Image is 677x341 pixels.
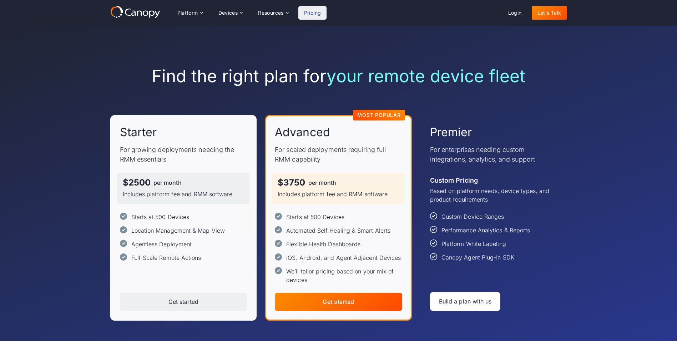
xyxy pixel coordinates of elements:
div: Starts at 500 Devices [286,213,344,221]
div: Full-Scale Remote Actions [131,253,201,262]
p: Includes platform fee and RMM software [278,190,399,198]
a: Login [502,6,527,20]
div: Resources [252,6,294,20]
div: Build a plan with us [439,298,492,305]
a: Get started [120,293,247,311]
a: Get started [275,293,402,311]
div: Location Management & Map View [131,226,225,235]
a: Build a plan with us [430,292,501,311]
p: Includes platform fee and RMM software [123,190,244,198]
div: Devices [218,10,238,15]
div: Platform [172,6,208,20]
span: your remote device fleet [327,65,525,87]
div: iOS, Android, and Agent Adjacent Devices [286,253,401,262]
a: Pricing [298,6,327,20]
div: per month [308,180,337,186]
div: Platform White Labeling [441,239,506,248]
div: Flexible Health Dashboards [286,240,360,248]
p: Based on platform needs, device types, and product requirements [430,187,557,204]
div: Automated Self Healing & Smart Alerts [286,226,390,235]
div: Get started [168,298,198,305]
div: We’ll tailor pricing based on your mix of devices. [286,267,402,284]
div: Canopy Agent Plug-In SDK [441,253,514,262]
div: Starts at 500 Devices [131,213,190,221]
h1: Find the right plan for [110,66,567,87]
div: Get started [323,298,354,305]
a: Let's Talk [532,6,567,20]
div: Platform [177,10,198,15]
div: $3750 [278,178,305,187]
div: Custom Pricing [430,176,478,185]
div: Most Popular [357,113,401,118]
h2: Advanced [275,125,330,140]
div: Agentless Deployment [131,240,192,248]
p: For enterprises needing custom integrations, analytics, and support [430,145,557,164]
div: Custom Device Ranges [441,212,504,221]
h2: Premier [430,125,472,140]
div: Resources [258,10,284,15]
p: For growing deployments needing the RMM essentials [120,145,247,164]
div: Performance Analytics & Reports [441,226,530,234]
h2: Starter [120,125,157,140]
div: per month [153,180,182,186]
div: Devices [213,6,248,20]
p: For scaled deployments requiring full RMM capability [275,145,402,164]
div: $2500 [123,178,151,187]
